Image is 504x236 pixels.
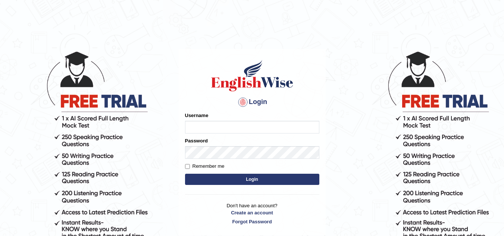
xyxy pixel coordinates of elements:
[185,137,208,144] label: Password
[185,218,319,225] a: Forgot Password
[185,174,319,185] button: Login
[185,164,190,169] input: Remember me
[210,59,295,92] img: Logo of English Wise sign in for intelligent practice with AI
[185,202,319,225] p: Don't have an account?
[185,96,319,108] h4: Login
[185,209,319,216] a: Create an account
[185,112,209,119] label: Username
[185,163,225,170] label: Remember me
